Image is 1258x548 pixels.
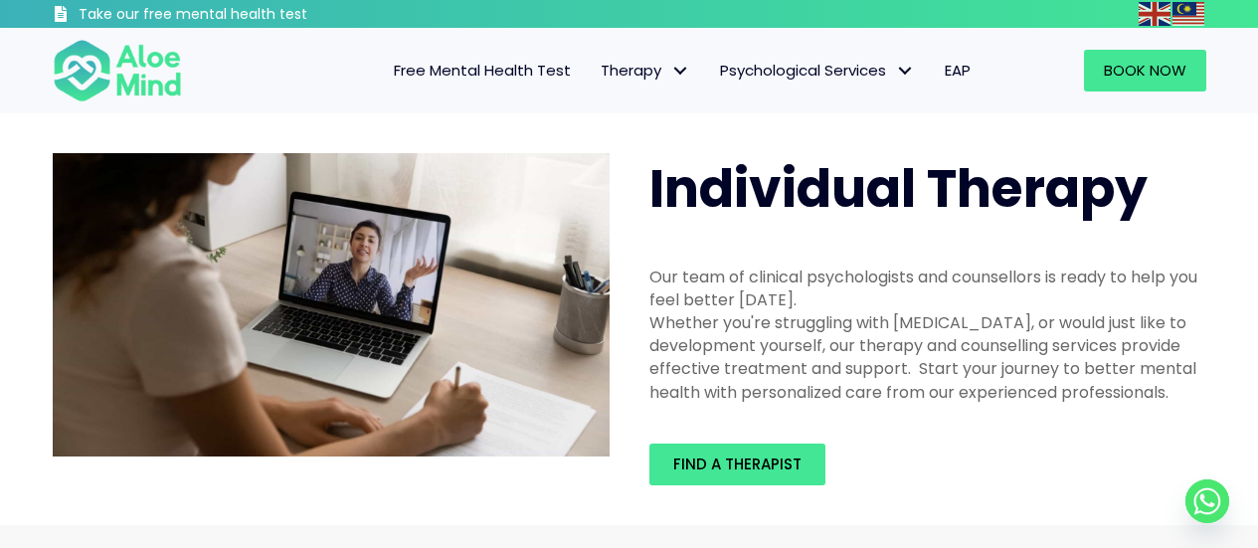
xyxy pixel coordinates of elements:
[649,311,1206,404] div: Whether you're struggling with [MEDICAL_DATA], or would just like to development yourself, our th...
[673,454,802,474] span: Find a therapist
[601,60,690,81] span: Therapy
[208,50,986,91] nav: Menu
[53,38,182,103] img: Aloe mind Logo
[394,60,571,81] span: Free Mental Health Test
[649,266,1206,311] div: Our team of clinical psychologists and counsellors is ready to help you feel better [DATE].
[586,50,705,91] a: TherapyTherapy: submenu
[649,152,1148,225] span: Individual Therapy
[379,50,586,91] a: Free Mental Health Test
[1139,2,1172,25] a: English
[705,50,930,91] a: Psychological ServicesPsychological Services: submenu
[666,57,695,86] span: Therapy: submenu
[930,50,986,91] a: EAP
[945,60,971,81] span: EAP
[720,60,915,81] span: Psychological Services
[53,5,414,28] a: Take our free mental health test
[649,444,825,485] a: Find a therapist
[1172,2,1206,25] a: Malay
[891,57,920,86] span: Psychological Services: submenu
[1185,479,1229,523] a: Whatsapp
[79,5,414,25] h3: Take our free mental health test
[1084,50,1206,91] a: Book Now
[53,153,610,457] img: Therapy online individual
[1172,2,1204,26] img: ms
[1104,60,1186,81] span: Book Now
[1139,2,1170,26] img: en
